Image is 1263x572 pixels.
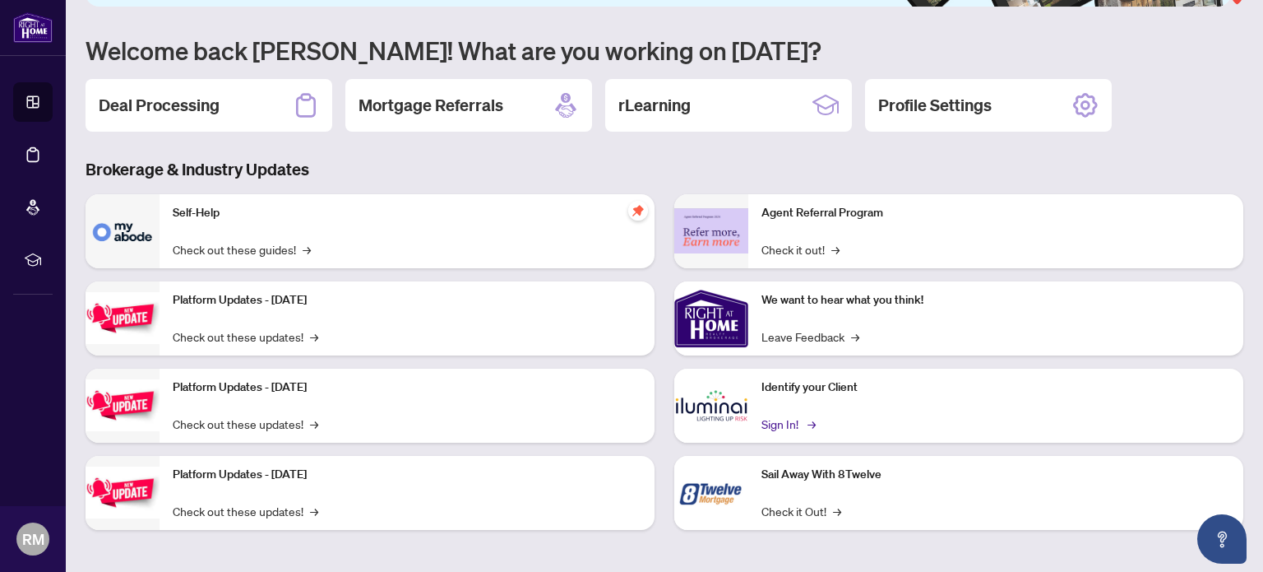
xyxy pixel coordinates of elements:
span: pushpin [628,201,648,221]
p: Sail Away With 8Twelve [761,466,1230,484]
span: → [310,328,318,346]
p: We want to hear what you think! [761,291,1230,309]
a: Check out these updates!→ [173,328,318,346]
img: We want to hear what you think! [674,281,748,356]
img: Platform Updates - July 21, 2025 [86,292,160,344]
h2: Profile Settings [878,94,992,117]
img: Platform Updates - June 23, 2025 [86,467,160,519]
p: Identify your Client [761,379,1230,397]
a: Check it out!→ [761,240,840,258]
a: Check it Out!→ [761,502,841,520]
p: Self-Help [173,204,641,222]
img: Agent Referral Program [674,208,748,253]
h2: Deal Processing [99,94,220,117]
h2: rLearning [618,94,691,117]
img: Self-Help [86,194,160,268]
a: Check out these guides!→ [173,240,311,258]
span: → [807,415,816,433]
h1: Welcome back [PERSON_NAME]! What are you working on [DATE]? [86,35,1243,66]
p: Platform Updates - [DATE] [173,466,641,484]
p: Platform Updates - [DATE] [173,379,641,397]
img: logo [13,12,53,43]
a: Leave Feedback→ [761,328,859,346]
p: Platform Updates - [DATE] [173,291,641,309]
a: Sign In!→ [761,415,813,433]
span: → [833,502,841,520]
img: Platform Updates - July 8, 2025 [86,379,160,431]
a: Check out these updates!→ [173,502,318,520]
span: → [831,240,840,258]
img: Sail Away With 8Twelve [674,456,748,530]
span: RM [22,528,44,551]
span: → [310,502,318,520]
a: Check out these updates!→ [173,415,318,433]
h3: Brokerage & Industry Updates [86,158,1243,181]
p: Agent Referral Program [761,204,1230,222]
span: → [310,415,318,433]
h2: Mortgage Referrals [359,94,503,117]
span: → [303,240,311,258]
span: → [851,328,859,346]
img: Identify your Client [674,369,748,443]
button: Open asap [1197,514,1247,564]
